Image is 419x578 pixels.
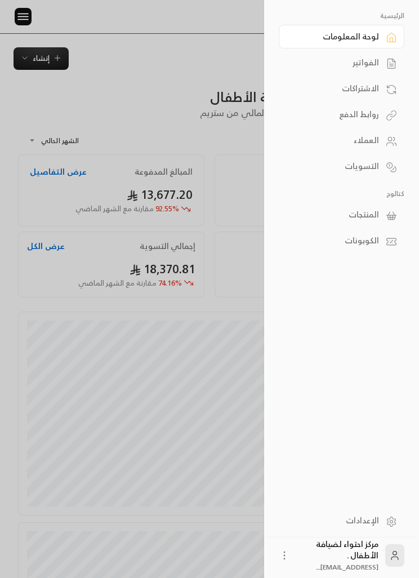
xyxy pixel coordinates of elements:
a: الإعدادات [279,509,404,532]
div: الاشتراكات [293,83,379,94]
a: الكوبونات [279,229,404,252]
p: الرئيسية [279,11,404,20]
a: العملاء [279,128,404,152]
div: التسويات [293,161,379,172]
img: menu [16,10,30,24]
div: روابط الدفع [293,109,379,120]
div: العملاء [293,135,379,146]
span: [EMAIL_ADDRESS].... [316,561,378,573]
a: المنتجات [279,203,404,226]
div: الفواتير [293,57,379,68]
a: الاشتراكات [279,77,404,100]
div: لوحة المعلومات [293,31,379,42]
div: الكوبونات [293,235,379,246]
p: كتالوج [279,189,404,198]
div: مركز احتواء لضيافة الأطفال . [297,539,378,572]
a: الفواتير [279,51,404,74]
div: المنتجات [293,209,379,220]
a: لوحة المعلومات [279,25,404,48]
a: التسويات [279,154,404,178]
div: الإعدادات [293,515,379,526]
a: روابط الدفع [279,103,404,126]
